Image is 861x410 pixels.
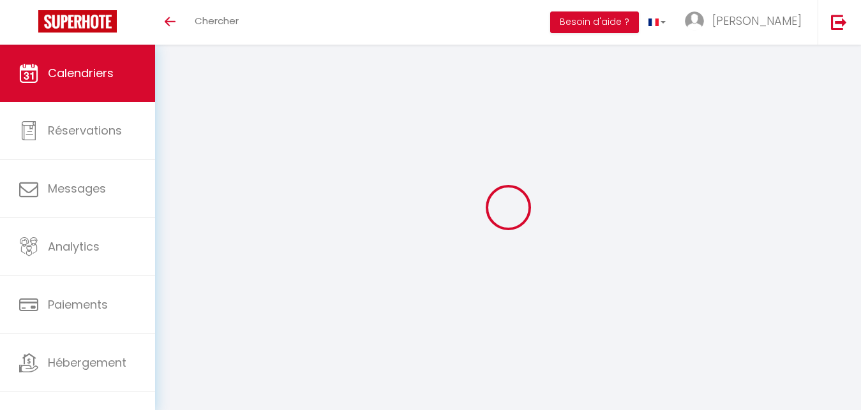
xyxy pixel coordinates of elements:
[712,13,802,29] span: [PERSON_NAME]
[685,11,704,31] img: ...
[48,65,114,81] span: Calendriers
[550,11,639,33] button: Besoin d'aide ?
[38,10,117,33] img: Super Booking
[48,238,100,254] span: Analytics
[48,297,108,312] span: Paiements
[831,14,847,30] img: logout
[48,122,122,138] span: Réservations
[195,14,239,27] span: Chercher
[48,180,106,196] span: Messages
[48,355,126,370] span: Hébergement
